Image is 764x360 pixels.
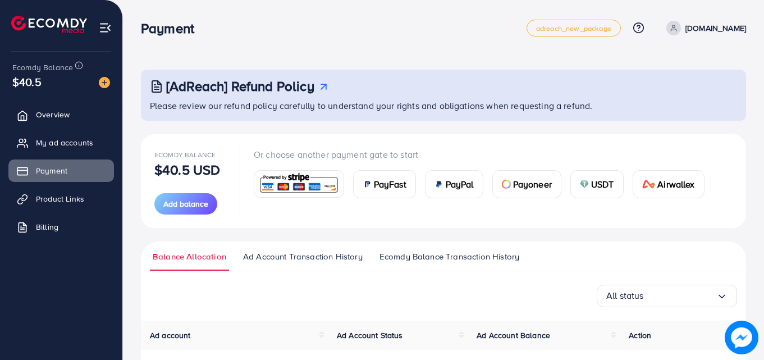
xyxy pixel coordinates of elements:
[36,165,67,176] span: Payment
[154,193,217,215] button: Add balance
[446,177,474,191] span: PayPal
[337,330,403,341] span: Ad Account Status
[662,21,746,35] a: [DOMAIN_NAME]
[254,148,713,161] p: Or choose another payment gate to start
[36,137,93,148] span: My ad accounts
[633,170,704,198] a: cardAirwallex
[36,193,84,204] span: Product Links
[99,21,112,34] img: menu
[425,170,483,198] a: cardPayPal
[642,180,656,189] img: card
[513,177,552,191] span: Payoneer
[353,170,416,198] a: cardPayFast
[629,330,651,341] span: Action
[154,163,220,176] p: $40.5 USD
[580,180,589,189] img: card
[591,177,614,191] span: USDT
[99,77,110,88] img: image
[685,21,746,35] p: [DOMAIN_NAME]
[477,330,550,341] span: Ad Account Balance
[12,74,42,90] span: $40.5
[527,20,621,37] a: adreach_new_package
[492,170,561,198] a: cardPayoneer
[502,180,511,189] img: card
[8,103,114,126] a: Overview
[434,180,443,189] img: card
[536,25,611,32] span: adreach_new_package
[8,131,114,154] a: My ad accounts
[8,216,114,238] a: Billing
[153,250,226,263] span: Balance Allocation
[141,20,203,37] h3: Payment
[12,62,73,73] span: Ecomdy Balance
[379,250,519,263] span: Ecomdy Balance Transaction History
[570,170,624,198] a: cardUSDT
[36,109,70,120] span: Overview
[606,287,644,304] span: All status
[258,172,340,196] img: card
[36,221,58,233] span: Billing
[163,198,208,209] span: Add balance
[8,160,114,182] a: Payment
[243,250,363,263] span: Ad Account Transaction History
[254,170,344,198] a: card
[644,287,716,304] input: Search for option
[597,285,737,307] div: Search for option
[150,330,191,341] span: Ad account
[150,99,739,112] p: Please review our refund policy carefully to understand your rights and obligations when requesti...
[11,16,87,33] img: logo
[725,321,758,354] img: image
[154,150,216,160] span: Ecomdy Balance
[657,177,694,191] span: Airwallex
[166,78,314,94] h3: [AdReach] Refund Policy
[374,177,406,191] span: PayFast
[363,180,372,189] img: card
[8,188,114,210] a: Product Links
